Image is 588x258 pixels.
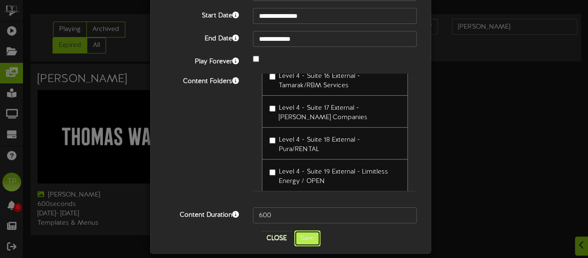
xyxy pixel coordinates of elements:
[269,169,275,175] input: Level 4 - Suite 19 External - Limitless Energy / OPEN
[253,207,417,223] input: 15
[294,230,321,246] button: Save
[279,137,359,153] span: Level 4 - Suite 18 External - Pura/RENTAL
[261,231,292,246] button: Close
[279,168,388,185] span: Level 4 - Suite 19 External - Limitless Energy / OPEN
[279,105,367,121] span: Level 4 - Suite 17 External - [PERSON_NAME] Companies
[157,31,246,44] label: End Date
[269,106,275,112] input: Level 4 - Suite 17 External - [PERSON_NAME] Companies
[157,54,246,67] label: Play Forever
[269,74,275,80] input: Level 4 - Suite 16 External - Tamarak/RBM Services
[157,74,246,86] label: Content Folders
[157,207,246,220] label: Content Duration
[157,8,246,21] label: Start Date
[269,137,275,144] input: Level 4 - Suite 18 External - Pura/RENTAL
